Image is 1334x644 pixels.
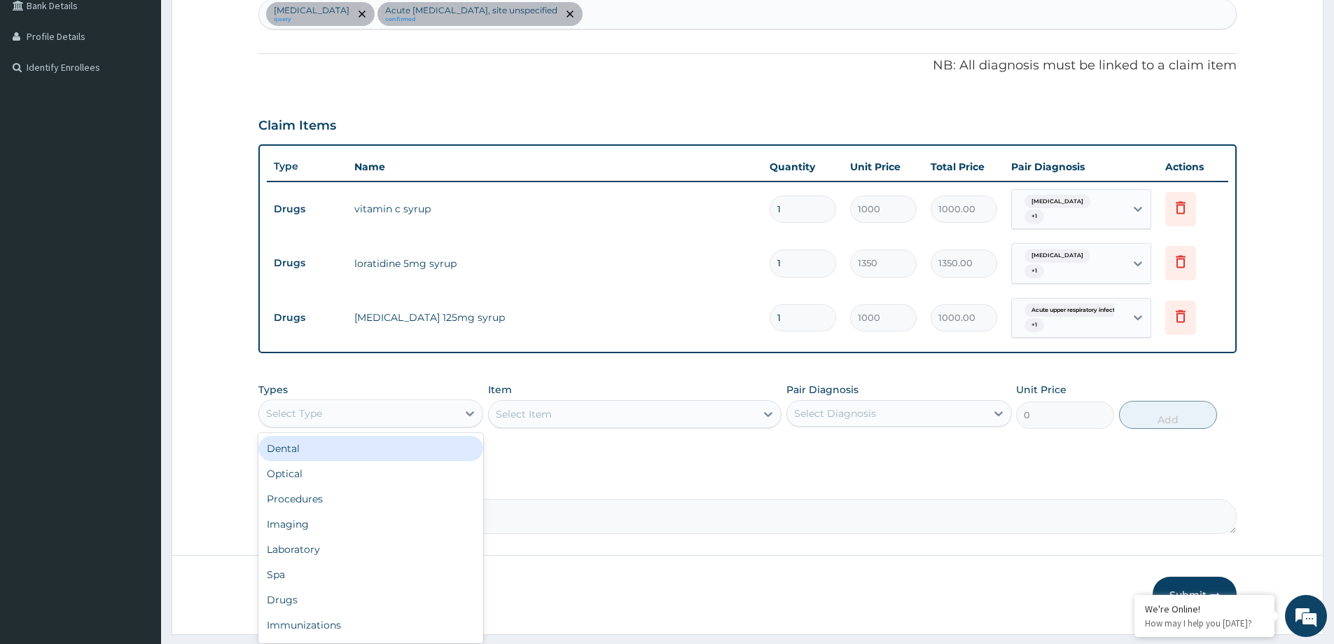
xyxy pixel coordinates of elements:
p: [MEDICAL_DATA] [274,5,349,16]
span: + 1 [1024,210,1044,224]
th: Quantity [763,153,843,181]
span: remove selection option [356,8,368,20]
div: Optical [258,461,483,486]
span: + 1 [1024,318,1044,332]
label: Pair Diagnosis [786,383,859,397]
div: Imaging [258,512,483,537]
td: Drugs [267,305,347,331]
div: Drugs [258,587,483,612]
p: NB: All diagnosis must be linked to a claim item [258,57,1237,75]
div: Select Type [266,406,322,420]
th: Name [347,153,763,181]
div: We're Online! [1145,603,1264,615]
th: Actions [1158,153,1228,181]
td: Drugs [267,250,347,276]
span: remove selection option [564,8,576,20]
button: Submit [1153,577,1237,613]
img: d_794563401_company_1708531726252_794563401 [26,70,57,105]
h3: Claim Items [258,118,336,134]
small: query [274,16,349,23]
div: Chat with us now [73,78,235,97]
span: Acute upper respiratory infect... [1024,303,1126,317]
span: We're online! [81,177,193,318]
label: Types [258,384,288,396]
td: [MEDICAL_DATA] 125mg syrup [347,303,763,331]
button: Add [1119,401,1217,429]
span: + 1 [1024,264,1044,278]
div: Spa [258,562,483,587]
td: loratidine 5mg syrup [347,249,763,278]
label: Comment [258,479,1237,491]
th: Type [267,153,347,179]
div: Immunizations [258,612,483,638]
span: [MEDICAL_DATA] [1024,195,1090,209]
label: Unit Price [1016,383,1066,397]
div: Minimize live chat window [230,7,263,41]
th: Total Price [924,153,1004,181]
span: [MEDICAL_DATA] [1024,249,1090,263]
textarea: Type your message and hit 'Enter' [7,383,267,432]
small: confirmed [385,16,557,23]
div: Laboratory [258,537,483,562]
td: Drugs [267,196,347,222]
th: Pair Diagnosis [1004,153,1158,181]
th: Unit Price [843,153,924,181]
td: vitamin c syrup [347,195,763,223]
div: Procedures [258,486,483,512]
p: Acute [MEDICAL_DATA], site unspecified [385,5,557,16]
div: Dental [258,436,483,461]
label: Item [488,383,512,397]
p: How may I help you today? [1145,617,1264,629]
div: Select Diagnosis [794,406,876,420]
